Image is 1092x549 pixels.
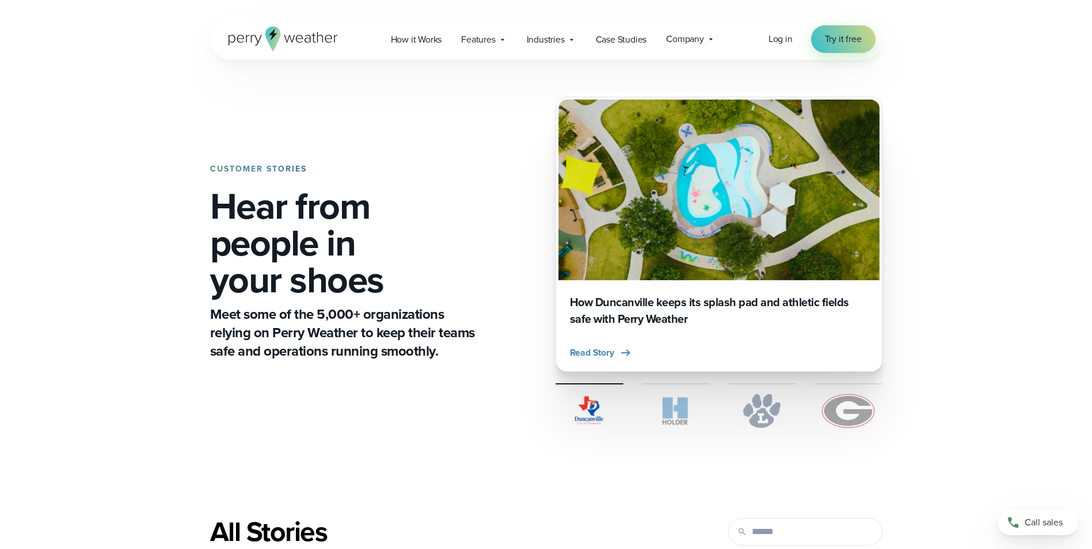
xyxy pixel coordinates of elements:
h3: How Duncanville keeps its splash pad and athletic fields safe with Perry Weather [570,294,868,327]
div: slideshow [555,97,882,372]
img: Holder.svg [642,394,710,428]
button: Read Story [570,346,633,360]
div: 1 of 4 [555,97,882,372]
span: How it Works [391,33,442,47]
span: Industries [527,33,565,47]
a: Log in [768,32,793,46]
p: Meet some of the 5,000+ organizations relying on Perry Weather to keep their teams safe and opera... [210,305,480,360]
div: All Stories [210,516,652,548]
a: Try it free [811,25,876,53]
span: Read Story [570,346,614,360]
h1: Hear from people in your shoes [210,188,480,298]
strong: CUSTOMER STORIES [210,163,307,175]
span: Company [666,32,704,46]
span: Log in [768,32,793,45]
span: Try it free [825,32,862,46]
img: Duncanville Splash Pad [558,100,880,280]
span: Case Studies [596,33,647,47]
a: How it Works [381,28,452,51]
a: Case Studies [586,28,657,51]
span: Call sales [1025,516,1063,529]
span: Features [461,33,495,47]
img: City of Duncanville Logo [555,394,623,428]
a: Duncanville Splash Pad How Duncanville keeps its splash pad and athletic fields safe with Perry W... [555,97,882,372]
a: Call sales [998,510,1078,535]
